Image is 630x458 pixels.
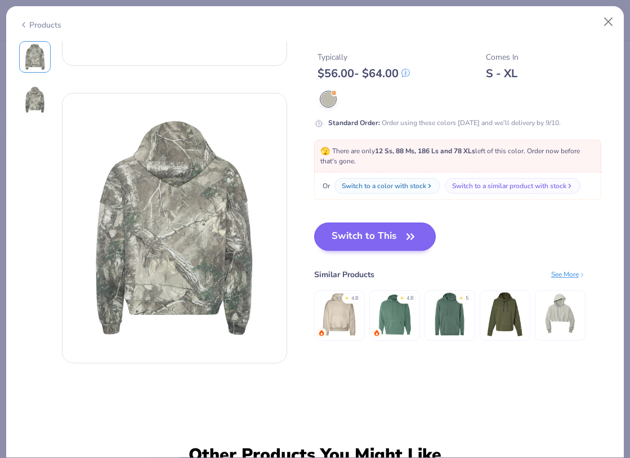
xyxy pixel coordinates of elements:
[486,66,519,81] div: S - XL
[320,181,330,191] span: Or
[328,118,561,128] div: Order using these colors [DATE] and we’ll delivery by 9/10.
[318,330,325,336] img: trending.gif
[320,146,330,157] span: 🫣
[373,330,380,336] img: trending.gif
[316,292,362,337] img: Fresh Prints Boston Heavyweight Hoodie
[21,86,48,113] img: Back
[466,295,468,303] div: 5
[345,295,349,299] div: ★
[62,116,287,340] img: Back
[445,178,580,194] button: Switch to a similar product with stock
[452,181,566,191] div: Switch to a similar product with stock
[342,181,426,191] div: Switch to a color with stock
[598,11,619,33] button: Close
[372,292,417,337] img: Comfort Colors Adult Hooded Sweatshirt
[486,51,519,63] div: Comes In
[351,295,358,303] div: 4.8
[459,295,463,299] div: ★
[314,269,374,281] div: Similar Products
[318,51,410,63] div: Typically
[400,295,404,299] div: ★
[537,292,583,337] img: Champion Women’s Reverse Weave ® Cropped Cut-Off Hooded Sweatshirt
[375,146,475,155] strong: 12 Ss, 88 Ms, 186 Ls and 78 XLs
[328,118,380,127] strong: Standard Order :
[334,178,440,194] button: Switch to a color with stock
[427,292,472,337] img: Independent Trading Co. Heavyweight Pigment-Dyed Hooded Sweatshirt
[406,295,413,303] div: 4.8
[551,269,586,279] div: See More
[314,223,436,251] button: Switch to This
[318,66,410,81] div: $ 56.00 - $ 64.00
[21,43,48,70] img: Front
[320,146,580,166] span: There are only left of this color. Order now before that's gone.
[19,19,61,31] div: Products
[482,292,528,337] img: Champion Ladies' Gameday Hooded Sweatshirt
